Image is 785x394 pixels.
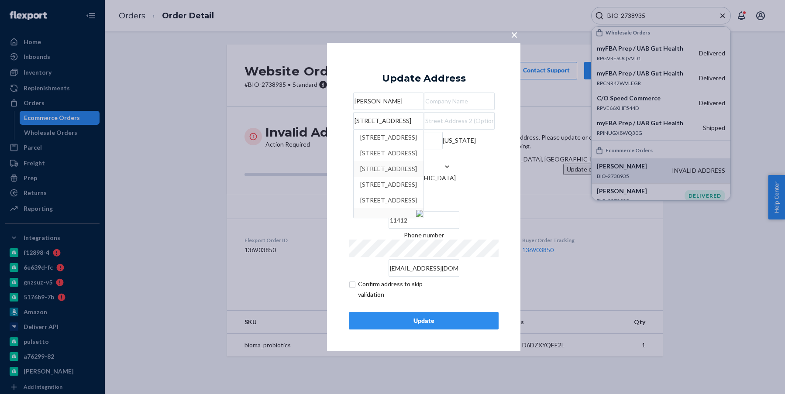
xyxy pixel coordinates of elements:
div: [STREET_ADDRESS] [358,161,419,177]
input: Street Address 2 (Optional) [424,112,495,130]
input: First & Last Name [353,93,424,110]
input: [STREET_ADDRESS][STREET_ADDRESS][STREET_ADDRESS][STREET_ADDRESS][STREET_ADDRESS] [353,112,424,130]
div: [US_STATE] [443,136,476,145]
div: [STREET_ADDRESS] [358,145,419,161]
input: [GEOGRAPHIC_DATA] [423,182,424,200]
button: Update [349,312,499,329]
div: Update [356,316,491,325]
input: Email (Only Required for International) [389,259,459,277]
input: [US_STATE] [459,145,460,162]
div: [STREET_ADDRESS] [358,192,419,208]
img: [object%20Module] [416,210,423,217]
span: Phone number [404,231,444,239]
input: ZIP Code [389,211,459,229]
div: Update Address [382,73,466,84]
div: [STREET_ADDRESS] [358,130,419,145]
div: [GEOGRAPHIC_DATA] [392,174,456,182]
span: × [511,27,518,42]
div: [STREET_ADDRESS] [358,177,419,192]
input: Company Name [424,93,495,110]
